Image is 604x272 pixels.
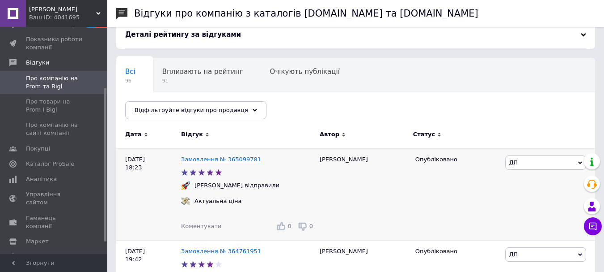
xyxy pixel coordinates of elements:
div: Коментувати [181,222,221,230]
span: Показники роботи компанії [26,35,83,52]
span: Дії [509,159,517,166]
span: Про компанію на Prom та Bigl [26,74,83,91]
span: Про компанію на сайті компанії [26,121,83,137]
span: Дата [125,130,142,138]
span: Автор [320,130,339,138]
span: Коментувати [181,223,221,229]
div: Опубліковані без коментаря [116,92,234,126]
span: Впливають на рейтинг [162,68,243,76]
span: Відфільтруйте відгуки про продавця [135,107,248,113]
span: Маркет [26,237,49,246]
div: [DATE] 18:23 [116,148,181,240]
a: Замовлення № 364761951 [181,248,261,255]
span: Управління сайтом [26,190,83,207]
span: Статус [413,130,435,138]
span: Арт Маркет [29,5,96,13]
div: [PERSON_NAME] відправили [192,181,282,190]
div: [PERSON_NAME] [315,148,411,240]
span: Покупці [26,145,50,153]
h1: Відгуки про компанію з каталогів [DOMAIN_NAME] та [DOMAIN_NAME] [134,8,478,19]
div: Деталі рейтингу за відгуками [125,30,586,39]
a: Замовлення № 365099781 [181,156,261,163]
button: Чат з покупцем [584,217,602,235]
div: Ваш ID: 4041695 [29,13,107,22]
span: 0 [287,223,291,229]
span: Деталі рейтингу за відгуками [125,30,241,39]
span: Аналітика [26,175,57,183]
span: Всі [125,68,135,76]
div: Актуальна ціна [192,197,244,205]
span: Опубліковані без комен... [125,102,216,110]
span: Відгуки [26,59,49,67]
span: Очікують публікації [270,68,340,76]
span: 0 [309,223,313,229]
img: :money_with_wings: [181,197,190,206]
div: Опубліковано [415,155,498,164]
span: Налаштування [26,253,72,261]
span: Про товари на Prom і Bigl [26,98,83,114]
span: Гаманець компанії [26,214,83,230]
div: Опубліковано [415,247,498,255]
span: Відгук [181,130,203,138]
span: Каталог ProSale [26,160,74,168]
span: 91 [162,78,243,84]
span: Дії [509,251,517,258]
span: 96 [125,78,135,84]
img: :rocket: [181,181,190,190]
